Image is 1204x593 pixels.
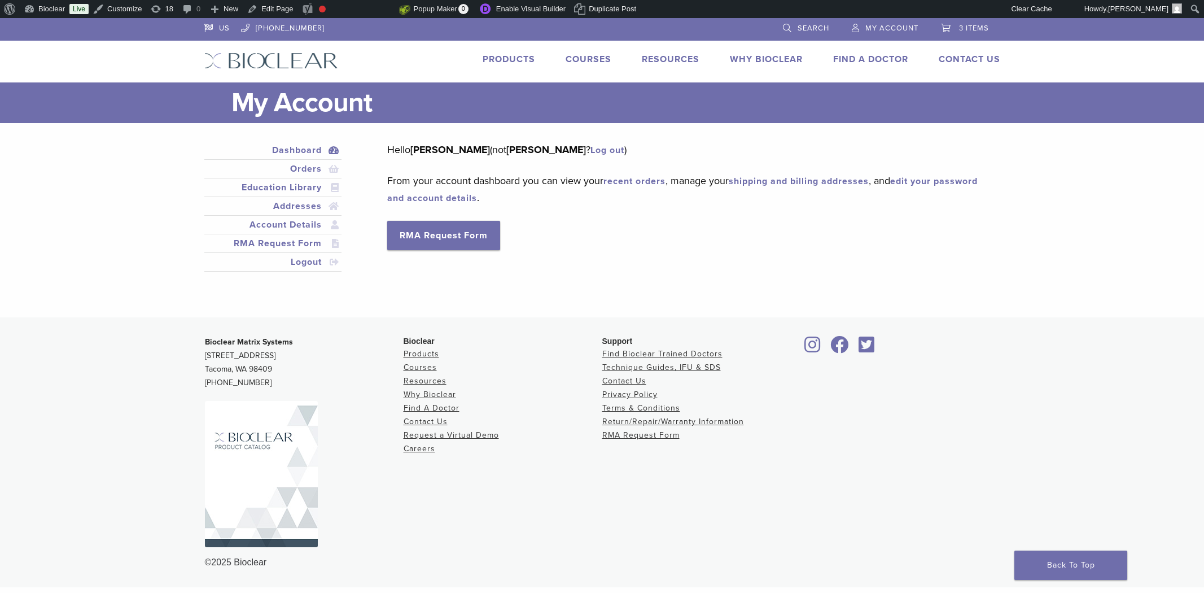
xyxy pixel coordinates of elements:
a: Resources [642,54,699,65]
a: Find A Doctor [404,403,459,413]
a: Contact Us [602,376,646,386]
a: Why Bioclear [404,390,456,399]
h1: My Account [231,82,1000,123]
a: Orders [207,162,340,176]
a: RMA Request Form [602,430,680,440]
a: shipping and billing addresses [729,176,869,187]
a: Courses [566,54,611,65]
a: [PHONE_NUMBER] [241,18,325,35]
a: Contact Us [404,417,448,426]
img: Bioclear [204,53,338,69]
a: Return/Repair/Warranty Information [602,417,744,426]
a: Courses [404,363,437,372]
div: ©2025 Bioclear [205,556,1000,569]
a: Why Bioclear [730,54,803,65]
strong: [PERSON_NAME] [410,143,490,156]
span: Bioclear [404,337,435,346]
a: Privacy Policy [602,390,658,399]
a: RMA Request Form [207,237,340,250]
a: Bioclear [855,343,879,354]
a: RMA Request Form [387,221,500,250]
a: Request a Virtual Demo [404,430,499,440]
a: Resources [404,376,446,386]
a: Account Details [207,218,340,232]
a: Addresses [207,199,340,213]
a: My Account [852,18,918,35]
p: [STREET_ADDRESS] Tacoma, WA 98409 [PHONE_NUMBER] [205,335,404,390]
a: Live [69,4,89,14]
a: Logout [207,255,340,269]
a: Careers [404,444,435,454]
a: Dashboard [207,143,340,157]
span: [PERSON_NAME] [1108,5,1168,13]
a: Contact Us [939,54,1000,65]
span: Support [602,337,633,346]
a: Products [483,54,535,65]
span: Search [798,24,829,33]
img: Views over 48 hours. Click for more Jetpack Stats. [336,3,399,16]
a: 3 items [941,18,989,35]
a: Terms & Conditions [602,403,680,413]
a: Log out [590,145,624,156]
a: Find A Doctor [833,54,908,65]
div: Focus keyphrase not set [319,6,326,12]
a: Bioclear [801,343,825,354]
img: Bioclear [205,401,318,547]
span: 3 items [959,24,989,33]
a: Products [404,349,439,359]
span: 0 [458,4,469,14]
a: Education Library [207,181,340,194]
a: Back To Top [1014,551,1127,580]
a: recent orders [603,176,666,187]
nav: Account pages [204,141,342,285]
a: Bioclear [827,343,853,354]
a: Technique Guides, IFU & SDS [602,363,721,372]
a: Search [783,18,829,35]
a: Find Bioclear Trained Doctors [602,349,723,359]
strong: Bioclear Matrix Systems [205,337,293,347]
strong: [PERSON_NAME] [506,143,586,156]
p: From your account dashboard you can view your , manage your , and . [387,172,983,206]
span: My Account [865,24,918,33]
p: Hello (not ? ) [387,141,983,158]
a: US [204,18,230,35]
